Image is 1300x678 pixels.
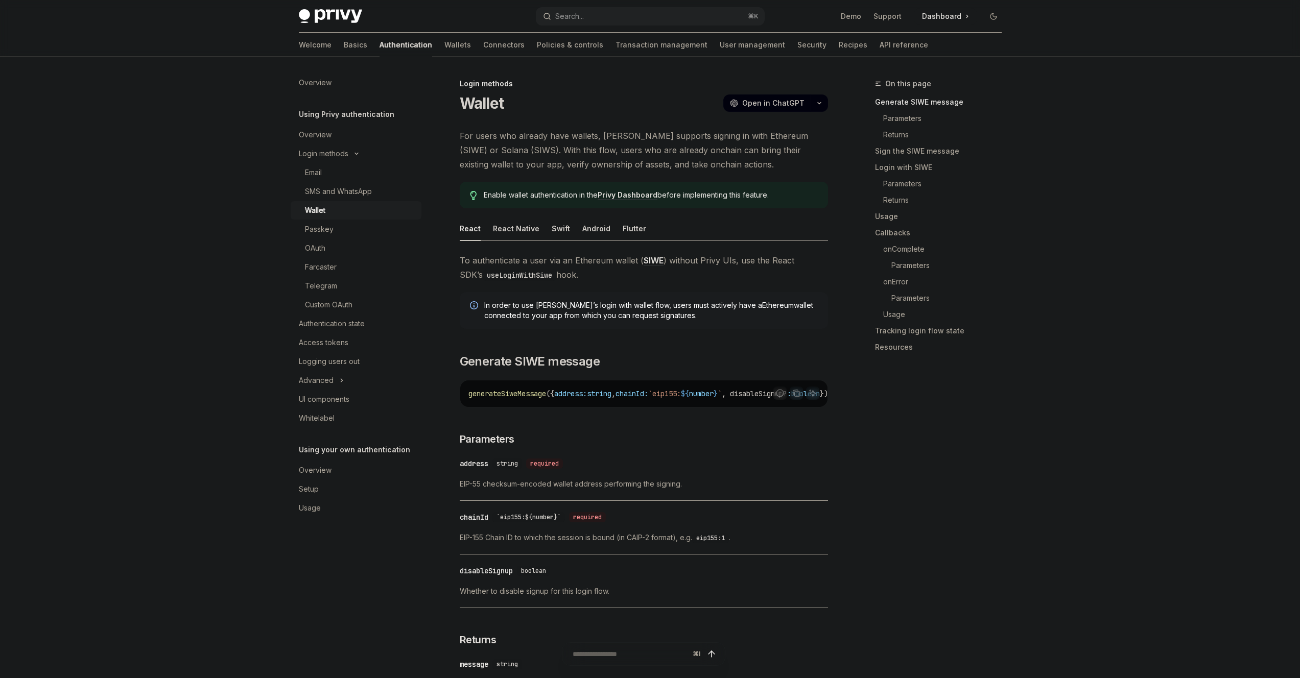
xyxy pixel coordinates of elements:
[299,374,334,386] div: Advanced
[873,11,902,21] a: Support
[875,274,1010,290] a: onError
[291,258,421,276] a: Farcaster
[484,300,818,321] span: In order to use [PERSON_NAME]’s login with wallet flow, users must actively have a Ethereum walle...
[291,126,421,144] a: Overview
[875,339,1010,355] a: Resources
[460,478,828,490] span: EIP-55 checksum-encoded wallet address performing the signing.
[616,33,707,57] a: Transaction management
[555,10,584,22] div: Search...
[681,389,689,398] span: ${
[692,533,729,543] code: eip155:1
[537,33,603,57] a: Policies & controls
[875,192,1010,208] a: Returns
[875,94,1010,110] a: Generate SIWE message
[742,98,805,108] span: Open in ChatGPT
[880,33,928,57] a: API reference
[875,127,1010,143] a: Returns
[875,306,1010,323] a: Usage
[460,79,828,89] div: Login methods
[291,480,421,498] a: Setup
[291,144,421,163] button: Toggle Login methods section
[536,7,765,26] button: Open search
[914,8,977,25] a: Dashboard
[922,11,961,21] span: Dashboard
[460,458,488,469] div: address
[291,314,421,333] a: Authentication state
[573,643,689,665] input: Ask a question...
[305,242,325,254] div: OAuth
[344,33,367,57] a: Basics
[644,255,664,266] a: SIWE
[689,389,714,398] span: number
[875,110,1010,127] a: Parameters
[299,77,332,89] div: Overview
[444,33,471,57] a: Wallets
[305,166,322,179] div: Email
[291,296,421,314] a: Custom OAuth
[291,461,421,479] a: Overview
[305,299,352,311] div: Custom OAuth
[714,389,718,398] span: }
[546,389,554,398] span: ({
[291,182,421,201] a: SMS and WhatsApp
[787,389,791,398] span: :
[718,389,722,398] span: `
[587,389,611,398] span: string
[521,567,546,575] span: boolean
[291,333,421,352] a: Access tokens
[291,371,421,390] button: Toggle Advanced section
[470,301,480,311] svg: Info
[623,216,646,240] div: Flutter
[305,185,372,198] div: SMS and WhatsApp
[648,389,681,398] span: `eip155:
[483,33,525,57] a: Connectors
[299,108,394,120] h5: Using Privy authentication
[497,459,518,468] span: string
[299,336,348,349] div: Access tokens
[875,143,1010,159] a: Sign the SIWE message
[299,129,332,141] div: Overview
[460,633,497,647] span: Returns
[299,464,332,476] div: Overview
[554,389,587,398] span: address:
[460,129,828,172] span: For users who already have wallets, [PERSON_NAME] supports signing in with Ethereum (SIWE) or Sol...
[598,190,657,200] a: Privy Dashboard
[820,389,828,398] span: })
[497,513,561,521] span: `eip155:${number}`
[484,190,817,200] span: Enable wallet authentication in the before implementing this feature.
[790,386,803,400] button: Copy the contents from the code block
[875,159,1010,176] a: Login with SIWE
[299,318,365,330] div: Authentication state
[468,389,546,398] span: generateSiweMessage
[291,277,421,295] a: Telegram
[885,78,931,90] span: On this page
[305,204,325,216] div: Wallet
[460,512,488,522] div: chainId
[305,261,337,273] div: Farcaster
[470,191,477,200] svg: Tip
[291,220,421,238] a: Passkey
[806,386,819,400] button: Ask AI
[526,458,563,469] div: required
[460,353,600,370] span: Generate SIWE message
[985,8,1002,25] button: Toggle dark mode
[380,33,432,57] a: Authentication
[460,585,828,597] span: Whether to disable signup for this login flow.
[299,33,332,57] a: Welcome
[291,239,421,257] a: OAuth
[460,216,481,240] div: React
[460,253,828,282] span: To authenticate a user via an Ethereum wallet ( ) without Privy UIs, use the React SDK’s hook.
[299,444,410,456] h5: Using your own authentication
[460,566,513,576] div: disableSignup
[291,409,421,427] a: Whitelabel
[299,355,360,368] div: Logging users out
[291,390,421,408] a: UI components
[569,512,606,522] div: required
[875,208,1010,225] a: Usage
[299,9,362,23] img: dark logo
[875,323,1010,339] a: Tracking login flow state
[704,647,719,661] button: Send message
[875,257,1010,274] a: Parameters
[291,499,421,517] a: Usage
[797,33,826,57] a: Security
